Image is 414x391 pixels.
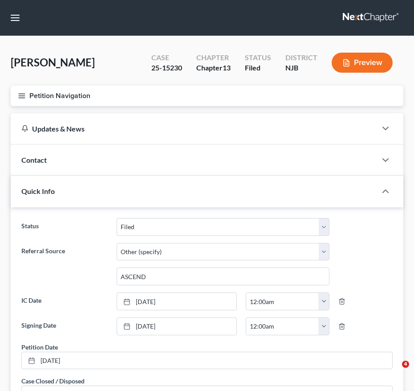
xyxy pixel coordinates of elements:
input: Other Referral Source [117,268,329,285]
span: Contact [21,156,47,164]
span: [PERSON_NAME] [11,56,95,69]
span: 4 [402,361,409,368]
div: Chapter [196,53,231,63]
div: Status [245,53,271,63]
button: Preview [332,53,393,73]
a: [DATE] [117,293,237,310]
div: Filed [245,63,271,73]
input: -- : -- [246,318,319,335]
a: [DATE] [22,352,392,369]
div: Petition Date [21,342,58,352]
iframe: Intercom live chat [384,361,405,382]
a: [DATE] [117,318,237,335]
label: Status [17,218,112,236]
div: 25-15230 [151,63,182,73]
div: Updates & News [21,124,366,133]
span: 13 [223,63,231,72]
button: Petition Navigation [11,86,403,106]
div: District [285,53,317,63]
div: Case [151,53,182,63]
label: IC Date [17,292,112,310]
input: -- : -- [246,293,319,310]
div: Chapter [196,63,231,73]
div: NJB [285,63,317,73]
div: Case Closed / Disposed [21,376,85,386]
label: Referral Source [17,243,112,286]
span: Quick Info [21,187,55,195]
label: Signing Date [17,317,112,335]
